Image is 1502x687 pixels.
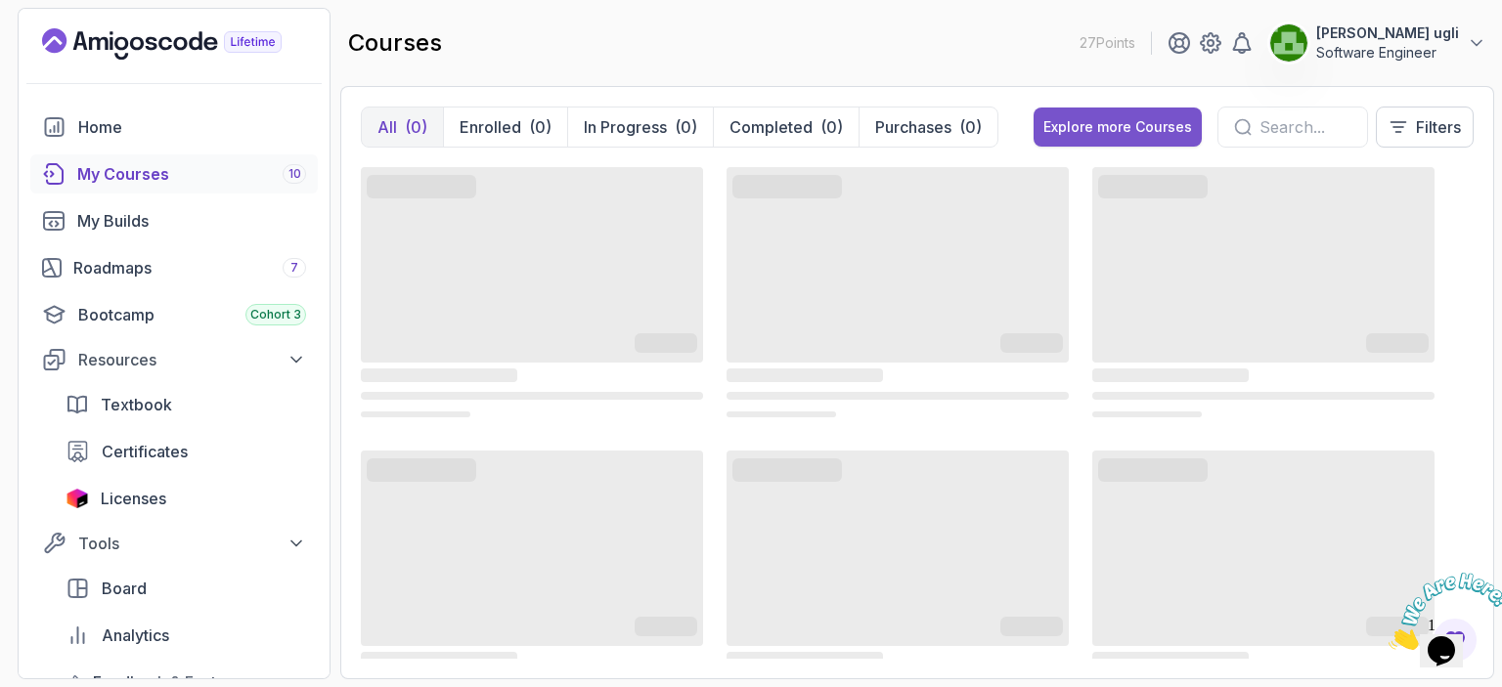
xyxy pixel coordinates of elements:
[1000,337,1063,353] span: ‌
[54,569,318,608] a: board
[54,432,318,471] a: certificates
[1043,117,1192,137] div: Explore more Courses
[367,462,476,478] span: ‌
[1416,115,1461,139] p: Filters
[78,303,306,326] div: Bootcamp
[77,209,306,233] div: My Builds
[732,179,842,194] span: ‌
[78,115,306,139] div: Home
[361,451,703,646] span: ‌
[367,179,476,194] span: ‌
[101,393,172,416] span: Textbook
[30,342,318,377] button: Resources
[78,532,306,555] div: Tools
[729,115,813,139] p: Completed
[1366,337,1429,353] span: ‌
[460,115,521,139] p: Enrolled
[54,479,318,518] a: licenses
[675,115,697,139] div: (0)
[102,440,188,463] span: Certificates
[635,337,697,353] span: ‌
[288,166,301,182] span: 10
[361,392,703,400] span: ‌
[30,107,318,147] a: home
[101,487,166,510] span: Licenses
[30,154,318,193] a: courses
[290,260,298,276] span: 7
[727,652,883,666] span: ‌
[1092,451,1435,646] span: ‌
[73,256,306,279] div: Roadmaps
[820,115,843,139] div: (0)
[30,295,318,334] a: bootcamp
[1034,107,1202,147] button: Explore more Courses
[361,652,517,666] span: ‌
[1098,179,1208,194] span: ‌
[54,616,318,655] a: analytics
[77,162,306,186] div: My Courses
[635,621,697,636] span: ‌
[361,163,703,423] div: card loading ui
[42,28,327,60] a: Landing page
[54,385,318,424] a: textbook
[362,107,443,147] button: All(0)
[732,462,842,478] span: ‌
[727,411,836,417] span: ‌
[1092,392,1435,400] span: ‌
[8,8,129,85] img: Chat attention grabber
[584,115,667,139] p: In Progress
[361,368,517,382] span: ‌
[1366,621,1429,636] span: ‌
[727,392,1069,400] span: ‌
[250,307,301,322] span: Cohort 3
[959,115,982,139] div: (0)
[102,623,169,647] span: Analytics
[1092,163,1435,423] div: card loading ui
[875,115,951,139] p: Purchases
[377,115,397,139] p: All
[727,163,1069,423] div: card loading ui
[1381,565,1502,658] iframe: chat widget
[78,348,306,371] div: Resources
[727,167,1069,363] span: ‌
[727,368,883,382] span: ‌
[1269,23,1486,63] button: user profile image[PERSON_NAME] ugliSoftware Engineer
[66,489,89,508] img: jetbrains icon
[1259,115,1351,139] input: Search...
[727,451,1069,646] span: ‌
[1080,33,1135,53] p: 27 Points
[1098,462,1208,478] span: ‌
[859,107,997,147] button: Purchases(0)
[567,107,713,147] button: In Progress(0)
[1092,411,1202,417] span: ‌
[30,201,318,240] a: builds
[529,115,552,139] div: (0)
[102,577,147,600] span: Board
[1092,652,1249,666] span: ‌
[30,248,318,287] a: roadmaps
[361,167,703,363] span: ‌
[1092,368,1249,382] span: ‌
[1376,107,1474,148] button: Filters
[1270,24,1307,62] img: user profile image
[405,115,427,139] div: (0)
[361,411,470,417] span: ‌
[1316,43,1459,63] p: Software Engineer
[713,107,859,147] button: Completed(0)
[1316,23,1459,43] p: [PERSON_NAME] ugli
[30,526,318,561] button: Tools
[443,107,567,147] button: Enrolled(0)
[348,27,442,59] h2: courses
[1092,167,1435,363] span: ‌
[8,8,16,24] span: 1
[1000,621,1063,636] span: ‌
